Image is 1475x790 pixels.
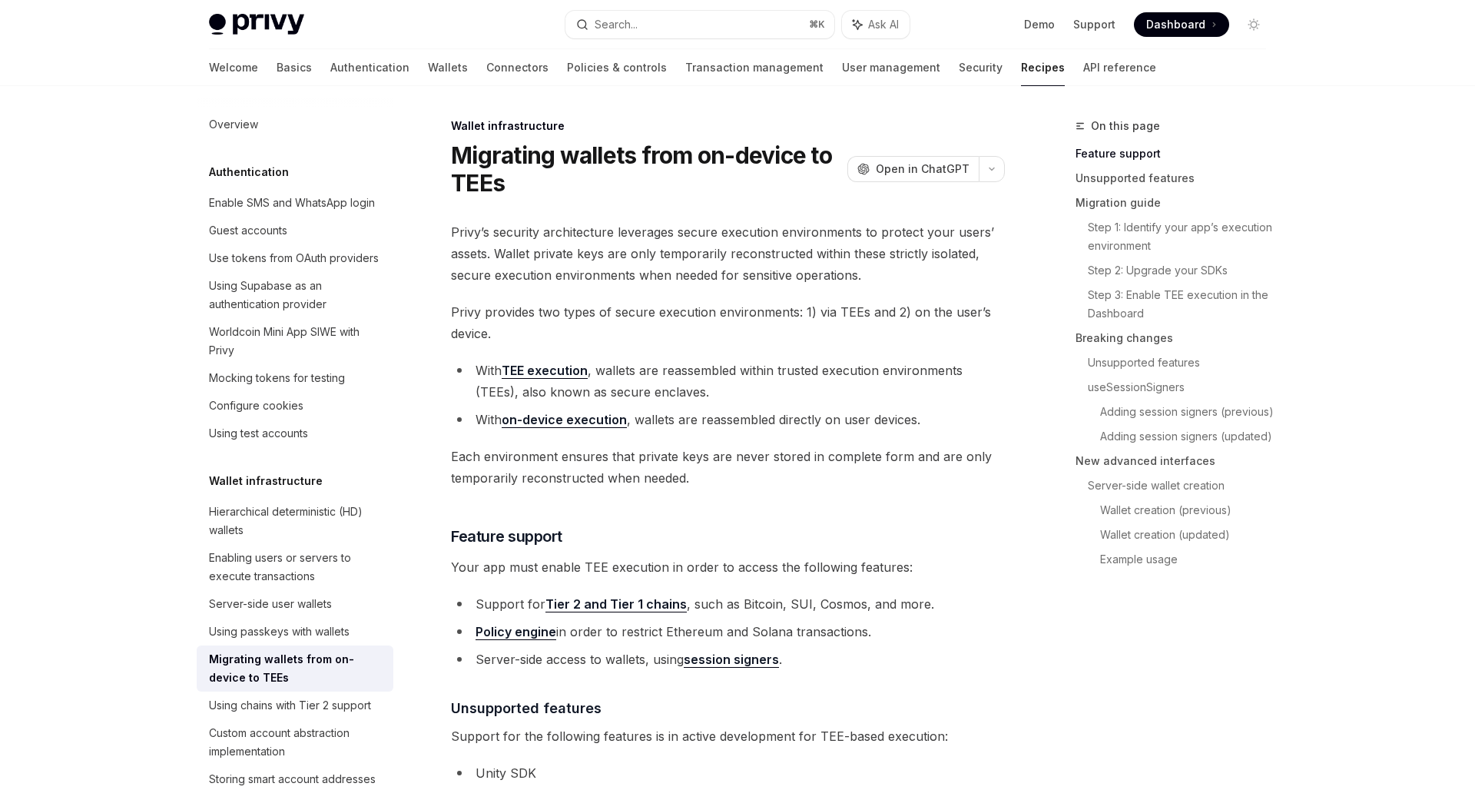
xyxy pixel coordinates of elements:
a: Using chains with Tier 2 support [197,692,393,719]
a: Connectors [486,49,549,86]
div: Migrating wallets from on-device to TEEs [209,650,384,687]
a: Enable SMS and WhatsApp login [197,189,393,217]
div: Overview [209,115,258,134]
div: Custom account abstraction implementation [209,724,384,761]
span: Support for the following features is in active development for TEE-based execution: [451,725,1005,747]
li: Server-side access to wallets, using . [451,649,1005,670]
a: Example usage [1100,547,1278,572]
a: Migration guide [1076,191,1278,215]
div: Enable SMS and WhatsApp login [209,194,375,212]
div: Using chains with Tier 2 support [209,696,371,715]
span: Ask AI [868,17,899,32]
a: Step 1: Identify your app’s execution environment [1088,215,1278,258]
a: Migrating wallets from on-device to TEEs [197,646,393,692]
div: Using test accounts [209,424,308,443]
span: Your app must enable TEE execution in order to access the following features: [451,556,1005,578]
div: Guest accounts [209,221,287,240]
a: Adding session signers (previous) [1100,400,1278,424]
div: Wallet infrastructure [451,118,1005,134]
a: Wallet creation (previous) [1100,498,1278,523]
div: Use tokens from OAuth providers [209,249,379,267]
img: light logo [209,14,304,35]
a: Enabling users or servers to execute transactions [197,544,393,590]
a: Using test accounts [197,420,393,447]
a: Mocking tokens for testing [197,364,393,392]
a: Policy engine [476,624,556,640]
span: Privy provides two types of secure execution environments: 1) via TEEs and 2) on the user’s device. [451,301,1005,344]
a: Authentication [330,49,409,86]
div: Storing smart account addresses [209,770,376,788]
a: Dashboard [1134,12,1229,37]
span: Privy’s security architecture leverages secure execution environments to protect your users’ asse... [451,221,1005,286]
a: Step 3: Enable TEE execution in the Dashboard [1088,283,1278,326]
a: Server-side wallet creation [1088,473,1278,498]
a: Tier 2 and Tier 1 chains [545,596,687,612]
a: Feature support [1076,141,1278,166]
a: Unsupported features [1076,166,1278,191]
a: Unsupported features [1088,350,1278,375]
div: Mocking tokens for testing [209,369,345,387]
a: New advanced interfaces [1076,449,1278,473]
span: On this page [1091,117,1160,135]
a: Breaking changes [1076,326,1278,350]
h5: Authentication [209,163,289,181]
a: User management [842,49,940,86]
a: Wallet creation (updated) [1100,523,1278,547]
a: Custom account abstraction implementation [197,719,393,765]
a: Guest accounts [197,217,393,244]
span: ⌘ K [809,18,825,31]
div: Using Supabase as an authentication provider [209,277,384,314]
a: Basics [277,49,312,86]
button: Toggle dark mode [1241,12,1266,37]
a: Security [959,49,1003,86]
span: Dashboard [1146,17,1205,32]
div: Enabling users or servers to execute transactions [209,549,384,586]
a: Adding session signers (updated) [1100,424,1278,449]
a: Use tokens from OAuth providers [197,244,393,272]
a: Step 2: Upgrade your SDKs [1088,258,1278,283]
h5: Wallet infrastructure [209,472,323,490]
a: Server-side user wallets [197,590,393,618]
button: Open in ChatGPT [847,156,979,182]
div: Configure cookies [209,397,303,415]
a: Using passkeys with wallets [197,618,393,646]
a: Policies & controls [567,49,667,86]
li: Unity SDK [451,762,1005,784]
span: Unsupported features [451,698,602,719]
span: Open in ChatGPT [876,161,970,177]
div: Search... [595,15,638,34]
a: API reference [1083,49,1156,86]
a: Welcome [209,49,258,86]
li: With , wallets are reassembled directly on user devices. [451,409,1005,430]
a: Using Supabase as an authentication provider [197,272,393,318]
button: Ask AI [842,11,910,38]
a: Recipes [1021,49,1065,86]
li: in order to restrict Ethereum and Solana transactions. [451,621,1005,642]
li: With , wallets are reassembled within trusted execution environments (TEEs), also known as secure... [451,360,1005,403]
li: Support for , such as Bitcoin, SUI, Cosmos, and more. [451,593,1005,615]
div: Hierarchical deterministic (HD) wallets [209,503,384,539]
a: useSessionSigners [1088,375,1278,400]
a: Transaction management [685,49,824,86]
a: Worldcoin Mini App SIWE with Privy [197,318,393,364]
a: Wallets [428,49,468,86]
a: Support [1073,17,1115,32]
a: Hierarchical deterministic (HD) wallets [197,498,393,544]
a: Overview [197,111,393,138]
a: TEE execution [502,363,588,379]
button: Search...⌘K [565,11,834,38]
div: Using passkeys with wallets [209,622,350,641]
div: Worldcoin Mini App SIWE with Privy [209,323,384,360]
a: Configure cookies [197,392,393,420]
span: Each environment ensures that private keys are never stored in complete form and are only tempora... [451,446,1005,489]
a: on-device execution [502,412,627,428]
h1: Migrating wallets from on-device to TEEs [451,141,841,197]
a: session signers [684,652,779,668]
div: Server-side user wallets [209,595,332,613]
a: Demo [1024,17,1055,32]
span: Feature support [451,526,562,547]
